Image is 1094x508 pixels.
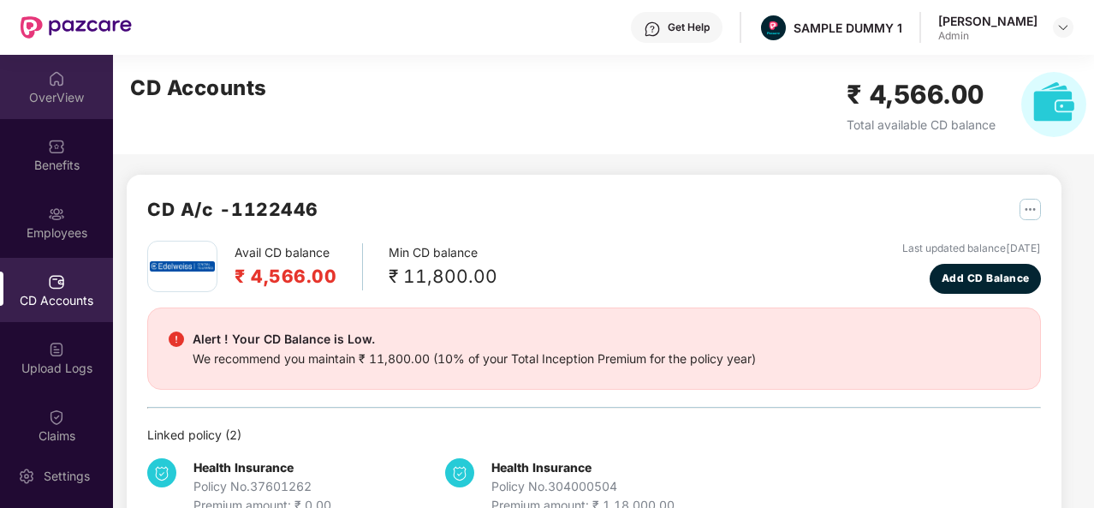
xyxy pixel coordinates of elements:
[147,195,318,224] h2: CD A/c - 1122446
[48,341,65,358] img: svg+xml;base64,PHN2ZyBpZD0iVXBsb2FkX0xvZ3MiIGRhdGEtbmFtZT0iVXBsb2FkIExvZ3MiIHhtbG5zPSJodHRwOi8vd3...
[169,332,184,347] img: svg+xml;base64,PHN2ZyBpZD0iRGFuZ2VyX2FsZXJ0IiBkYXRhLW5hbWU9IkRhbmdlciBhbGVydCIgeG1sbnM9Imh0dHA6Ly...
[48,206,65,223] img: svg+xml;base64,PHN2ZyBpZD0iRW1wbG95ZWVzIiB4bWxucz0iaHR0cDovL3d3dy53My5vcmcvMjAwMC9zdmciIHdpZHRoPS...
[902,241,1041,257] div: Last updated balance [DATE]
[847,117,996,132] span: Total available CD balance
[18,468,35,485] img: svg+xml;base64,PHN2ZyBpZD0iU2V0dGluZy0yMHgyMCIgeG1sbnM9Imh0dHA6Ly93d3cudzMub3JnLzIwMDAvc3ZnIiB3aW...
[938,13,1038,29] div: [PERSON_NAME]
[1020,199,1041,220] img: svg+xml;base64,PHN2ZyB4bWxucz0iaHR0cDovL3d3dy53My5vcmcvMjAwMC9zdmciIHdpZHRoPSIyNSIgaGVpZ2h0PSIyNS...
[491,460,592,475] b: Health Insurance
[193,460,294,475] b: Health Insurance
[193,477,331,496] div: Policy No. 37601262
[235,262,336,290] h2: ₹ 4,566.00
[644,21,661,38] img: svg+xml;base64,PHN2ZyBpZD0iSGVscC0zMngzMiIgeG1sbnM9Imh0dHA6Ly93d3cudzMub3JnLzIwMDAvc3ZnIiB3aWR0aD...
[48,409,65,426] img: svg+xml;base64,PHN2ZyBpZD0iQ2xhaW0iIHhtbG5zPSJodHRwOi8vd3d3LnczLm9yZy8yMDAwL3N2ZyIgd2lkdGg9IjIwIi...
[445,458,474,487] img: svg+xml;base64,PHN2ZyB4bWxucz0iaHR0cDovL3d3dy53My5vcmcvMjAwMC9zdmciIHdpZHRoPSIzNCIgaGVpZ2h0PSIzNC...
[942,271,1030,287] span: Add CD Balance
[193,329,756,350] div: Alert ! Your CD Balance is Low.
[235,243,363,290] div: Avail CD balance
[930,264,1041,294] button: Add CD Balance
[147,426,1041,445] div: Linked policy ( 2 )
[1021,72,1086,137] img: svg+xml;base64,PHN2ZyB4bWxucz0iaHR0cDovL3d3dy53My5vcmcvMjAwMC9zdmciIHhtbG5zOnhsaW5rPSJodHRwOi8vd3...
[48,273,65,290] img: svg+xml;base64,PHN2ZyBpZD0iQ0RfQWNjb3VudHMiIGRhdGEtbmFtZT0iQ0QgQWNjb3VudHMiIHhtbG5zPSJodHRwOi8vd3...
[130,72,267,105] h2: CD Accounts
[147,458,176,487] img: svg+xml;base64,PHN2ZyB4bWxucz0iaHR0cDovL3d3dy53My5vcmcvMjAwMC9zdmciIHdpZHRoPSIzNCIgaGVpZ2h0PSIzNC...
[150,261,215,271] img: edel.png
[21,16,132,39] img: New Pazcare Logo
[389,262,497,290] div: ₹ 11,800.00
[794,20,902,36] div: SAMPLE DUMMY 1
[193,350,756,368] div: We recommend you maintain ₹ 11,800.00 (10% of your Total Inception Premium for the policy year)
[847,75,996,115] h2: ₹ 4,566.00
[761,15,786,40] img: Pazcare_Alternative_logo-01-01.png
[48,138,65,155] img: svg+xml;base64,PHN2ZyBpZD0iQmVuZWZpdHMiIHhtbG5zPSJodHRwOi8vd3d3LnczLm9yZy8yMDAwL3N2ZyIgd2lkdGg9Ij...
[1056,21,1070,34] img: svg+xml;base64,PHN2ZyBpZD0iRHJvcGRvd24tMzJ4MzIiIHhtbG5zPSJodHRwOi8vd3d3LnczLm9yZy8yMDAwL3N2ZyIgd2...
[938,29,1038,43] div: Admin
[668,21,710,34] div: Get Help
[389,243,497,290] div: Min CD balance
[491,477,675,496] div: Policy No. 304000504
[39,468,95,485] div: Settings
[48,70,65,87] img: svg+xml;base64,PHN2ZyBpZD0iSG9tZSIgeG1sbnM9Imh0dHA6Ly93d3cudzMub3JnLzIwMDAvc3ZnIiB3aWR0aD0iMjAiIG...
